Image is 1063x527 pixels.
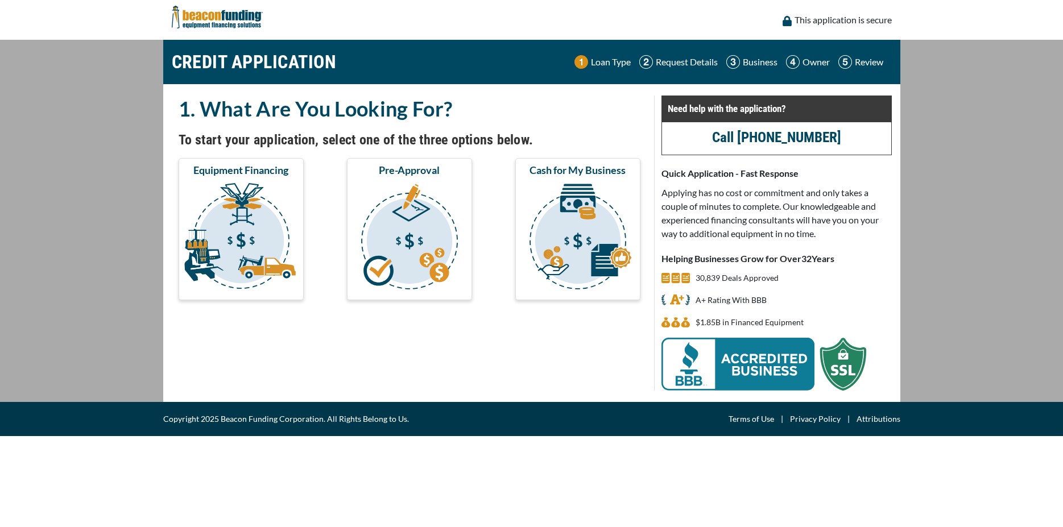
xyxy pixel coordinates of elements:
[790,412,841,426] a: Privacy Policy
[163,412,409,426] span: Copyright 2025 Beacon Funding Corporation. All Rights Belong to Us.
[530,163,626,177] span: Cash for My Business
[515,158,640,300] button: Cash for My Business
[726,55,740,69] img: Step 3
[838,55,852,69] img: Step 5
[661,338,866,391] img: BBB Acredited Business and SSL Protection
[347,158,472,300] button: Pre-Approval
[696,316,804,329] p: $1,849,189,507 in Financed Equipment
[639,55,653,69] img: Step 2
[656,55,718,69] p: Request Details
[712,129,841,146] a: Call [PHONE_NUMBER]
[729,412,774,426] a: Terms of Use
[743,55,777,69] p: Business
[783,16,792,26] img: lock icon to convery security
[574,55,588,69] img: Step 1
[179,130,640,150] h4: To start your application, select one of the three options below.
[591,55,631,69] p: Loan Type
[179,96,640,122] h2: 1. What Are You Looking For?
[668,102,886,115] p: Need help with the application?
[172,45,337,78] h1: CREDIT APPLICATION
[661,167,892,180] p: Quick Application - Fast Response
[661,252,892,265] p: Helping Businesses Grow for Over Years
[518,181,638,295] img: Cash for My Business
[696,271,779,285] p: 30,839 Deals Approved
[786,55,800,69] img: Step 4
[181,181,301,295] img: Equipment Financing
[179,158,304,300] button: Equipment Financing
[774,412,790,426] span: |
[661,186,892,240] p: Applying has no cost or commitment and only takes a couple of minutes to complete. Our knowledgea...
[193,163,288,177] span: Equipment Financing
[841,412,857,426] span: |
[803,55,830,69] p: Owner
[857,412,900,426] a: Attributions
[795,13,892,27] p: This application is secure
[349,181,470,295] img: Pre-Approval
[696,293,767,307] p: A+ Rating With BBB
[855,55,883,69] p: Review
[801,253,812,264] span: 32
[379,163,440,177] span: Pre-Approval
